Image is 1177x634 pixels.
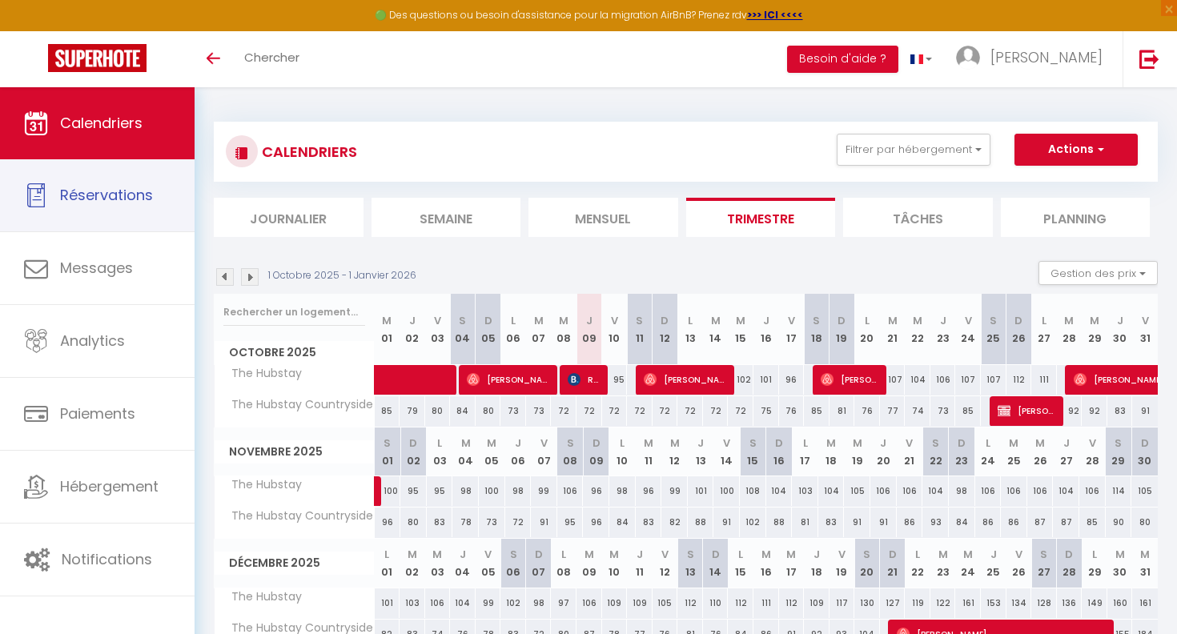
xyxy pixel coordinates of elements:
div: 83 [1107,396,1133,426]
div: 107 [981,365,1006,395]
div: 83 [427,508,453,537]
th: 11 [627,294,653,365]
th: 07 [526,539,552,588]
div: 81 [792,508,818,537]
abbr: V [611,313,618,328]
th: 14 [703,539,729,588]
div: 106 [870,476,897,506]
th: 22 [905,294,930,365]
div: 85 [1079,508,1106,537]
div: 73 [930,396,956,426]
div: 72 [703,396,729,426]
th: 30 [1107,539,1133,588]
th: 26 [1027,427,1054,476]
div: 72 [576,396,602,426]
th: 01 [375,427,401,476]
button: Filtrer par hébergement [837,134,990,166]
abbr: D [775,435,783,451]
div: 99 [661,476,688,506]
th: 06 [505,427,532,476]
th: 06 [500,294,526,365]
th: 08 [557,427,584,476]
div: 84 [450,396,476,426]
div: 83 [636,508,662,537]
th: 10 [602,539,628,588]
div: 106 [557,476,584,506]
span: The Hubstay [217,365,306,383]
div: 95 [557,508,584,537]
abbr: D [409,435,417,451]
div: 106 [930,365,956,395]
div: 104 [1053,476,1079,506]
th: 22 [905,539,930,588]
th: 28 [1057,294,1083,365]
th: 15 [728,539,753,588]
div: 95 [602,365,628,395]
th: 14 [703,294,729,365]
div: 101 [753,365,779,395]
div: 98 [452,476,479,506]
abbr: S [813,313,820,328]
div: 105 [844,476,870,506]
abbr: L [511,313,516,328]
abbr: D [1014,313,1022,328]
th: 17 [792,427,818,476]
abbr: V [434,313,441,328]
div: 72 [677,396,703,426]
div: 99 [531,476,557,506]
input: Rechercher un logement... [223,298,365,327]
span: [PERSON_NAME] [998,395,1058,426]
abbr: J [880,435,886,451]
div: 107 [955,365,981,395]
abbr: S [567,435,574,451]
img: Super Booking [48,44,147,72]
div: 78 [452,508,479,537]
button: Actions [1014,134,1138,166]
th: 18 [818,427,845,476]
abbr: D [484,313,492,328]
div: 107 [880,365,906,395]
div: 92 [1082,396,1107,426]
th: 27 [1053,427,1079,476]
th: 19 [830,294,855,365]
abbr: D [958,435,966,451]
li: Journalier [214,198,364,237]
span: Paiements [60,403,135,423]
div: 98 [505,476,532,506]
div: 100 [375,476,401,506]
th: 26 [1006,294,1032,365]
div: 72 [627,396,653,426]
abbr: D [661,313,669,328]
abbr: J [1117,313,1123,328]
li: Planning [1001,198,1151,237]
abbr: L [437,435,442,451]
abbr: L [688,313,693,328]
div: 80 [476,396,501,426]
li: Trimestre [686,198,836,237]
div: 86 [1001,508,1027,537]
th: 29 [1082,539,1107,588]
th: 23 [930,539,956,588]
th: 21 [880,539,906,588]
abbr: D [838,313,846,328]
div: 106 [975,476,1002,506]
th: 10 [609,427,636,476]
div: 104 [818,476,845,506]
div: 102 [728,365,753,395]
abbr: J [586,313,593,328]
button: Besoin d'aide ? [787,46,898,73]
div: 87 [1027,508,1054,537]
div: 86 [897,508,923,537]
th: 20 [870,427,897,476]
div: 100 [713,476,740,506]
div: 106 [1079,476,1106,506]
div: 96 [375,508,401,537]
div: 81 [830,396,855,426]
div: 103 [792,476,818,506]
th: 19 [830,539,855,588]
span: [PERSON_NAME] [644,364,729,395]
th: 02 [400,294,425,365]
div: 96 [583,476,609,506]
abbr: M [913,313,922,328]
span: The Hubstay Countryside [217,396,377,414]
